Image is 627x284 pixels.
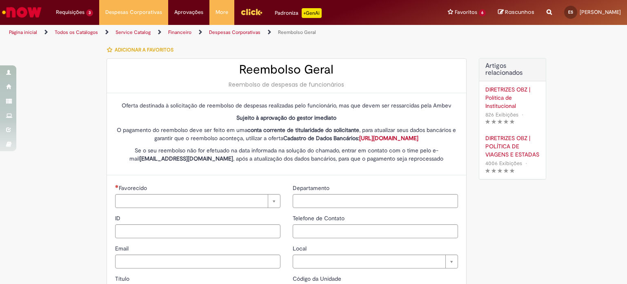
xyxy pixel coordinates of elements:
span: Somente leitura - Código da Unidade [293,275,343,282]
a: Limpar campo Local [293,255,458,268]
h3: Artigos relacionados [485,63,540,77]
a: DIRETRIZES OBZ | POLÍTICA DE VIAGENS E ESTADAS [485,134,540,159]
h2: Reembolso Geral [115,63,458,76]
span: Necessários - Favorecido [119,184,149,192]
span: 6 [479,9,486,16]
ul: Trilhas de página [6,25,412,40]
a: Limpar campo Favorecido [115,194,280,208]
a: Página inicial [9,29,37,36]
p: +GenAi [302,8,322,18]
span: Telefone de Contato [293,215,346,222]
a: Rascunhos [498,9,534,16]
input: ID [115,224,280,238]
img: click_logo_yellow_360x200.png [240,6,262,18]
a: Financeiro [168,29,191,36]
span: Despesas Corporativas [105,8,162,16]
p: Oferta destinada à solicitação de reembolso de despesas realizadas pelo funcionário, mas que deve... [115,101,458,110]
span: Necessários [115,185,119,188]
img: ServiceNow [1,4,43,20]
span: Favoritos [455,8,477,16]
a: Service Catalog [116,29,151,36]
strong: Sujeito à aprovação do gestor imediato [236,114,336,121]
span: Requisições [56,8,84,16]
a: Despesas Corporativas [209,29,260,36]
span: 3 [86,9,93,16]
span: Título [115,275,131,282]
input: Telefone de Contato [293,224,458,238]
span: • [520,109,525,120]
a: Reembolso Geral [278,29,316,36]
strong: Cadastro de Dados Bancários: [283,134,418,142]
p: Se o seu reembolso não for efetuado na data informada na solução do chamado, entrar em contato co... [115,146,458,163]
label: Somente leitura - Código da Unidade [293,275,343,283]
span: ES [568,9,573,15]
button: Adicionar a Favoritos [107,41,178,58]
span: More [216,8,228,16]
span: • [524,158,529,169]
p: O pagamento do reembolso deve ser feito em uma , para atualizar seus dados bancários e garantir q... [115,126,458,142]
input: Email [115,255,280,268]
span: Rascunhos [505,8,534,16]
input: Departamento [293,194,458,208]
a: Todos os Catálogos [55,29,98,36]
span: Email [115,245,130,252]
span: [PERSON_NAME] [580,9,621,16]
span: 4006 Exibições [485,160,522,167]
div: Reembolso de despesas de funcionários [115,81,458,89]
span: Aprovações [174,8,203,16]
span: Departamento [293,184,331,192]
span: ID [115,215,122,222]
div: Padroniza [275,8,322,18]
a: DIRETRIZES OBZ | Política de Institucional [485,85,540,110]
strong: [EMAIL_ADDRESS][DOMAIN_NAME] [140,155,233,162]
span: Local [293,245,308,252]
span: 826 Exibições [485,111,518,118]
span: Adicionar a Favoritos [115,47,173,53]
a: [URL][DOMAIN_NAME] [359,134,418,142]
strong: conta corrente de titularidade do solicitante [247,126,359,134]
